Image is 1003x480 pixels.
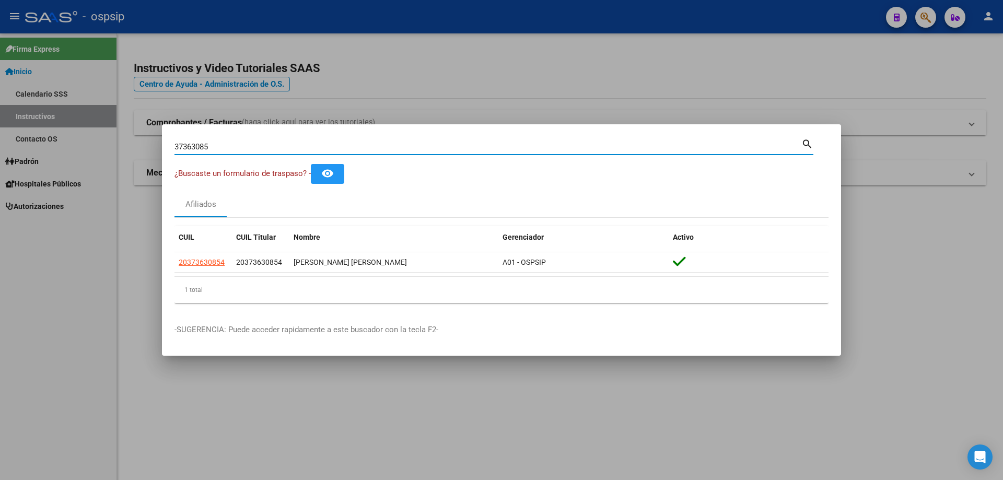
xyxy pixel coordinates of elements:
[179,233,194,241] span: CUIL
[503,233,544,241] span: Gerenciador
[236,258,282,266] span: 20373630854
[321,167,334,180] mat-icon: remove_red_eye
[673,233,694,241] span: Activo
[185,198,216,210] div: Afiliados
[174,324,829,336] p: -SUGERENCIA: Puede acceder rapidamente a este buscador con la tecla F2-
[801,137,813,149] mat-icon: search
[503,258,546,266] span: A01 - OSPSIP
[236,233,276,241] span: CUIL Titular
[498,226,669,249] datatable-header-cell: Gerenciador
[289,226,498,249] datatable-header-cell: Nombre
[967,444,993,470] div: Open Intercom Messenger
[294,233,320,241] span: Nombre
[174,169,311,178] span: ¿Buscaste un formulario de traspaso? -
[669,226,829,249] datatable-header-cell: Activo
[174,277,829,303] div: 1 total
[294,256,494,268] div: [PERSON_NAME] [PERSON_NAME]
[232,226,289,249] datatable-header-cell: CUIL Titular
[179,258,225,266] span: 20373630854
[174,226,232,249] datatable-header-cell: CUIL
